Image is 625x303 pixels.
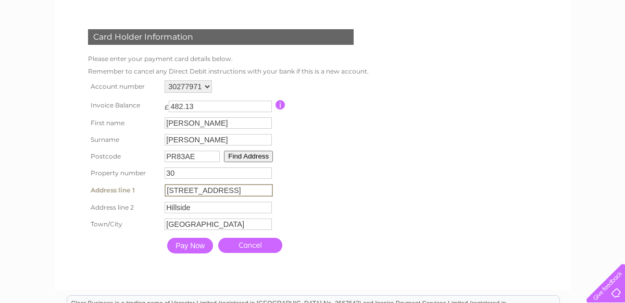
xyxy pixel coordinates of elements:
[85,165,162,181] th: Property number
[497,44,528,52] a: Telecoms
[85,95,162,115] th: Invoice Balance
[85,78,162,95] th: Account number
[218,238,282,253] a: Cancel
[556,44,581,52] a: Contact
[85,199,162,216] th: Address line 2
[442,44,461,52] a: Water
[468,44,491,52] a: Energy
[88,29,354,45] div: Card Holder Information
[85,181,162,199] th: Address line 1
[85,65,371,78] td: Remember to cancel any Direct Debit instructions with your bank if this is a new account.
[276,100,285,110] input: Information
[85,216,162,233] th: Town/City
[85,131,162,148] th: Surname
[167,238,213,253] input: Pay Now
[429,5,501,18] a: 0333 014 3131
[67,6,559,51] div: Clear Business is a trading name of Verastar Limited (registered in [GEOGRAPHIC_DATA] No. 3667643...
[165,98,169,111] td: £
[85,115,162,131] th: First name
[22,27,75,59] img: logo.png
[85,53,371,65] td: Please enter your payment card details below.
[591,44,616,52] a: Log out
[85,148,162,165] th: Postcode
[224,151,273,162] button: Find Address
[534,44,549,52] a: Blog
